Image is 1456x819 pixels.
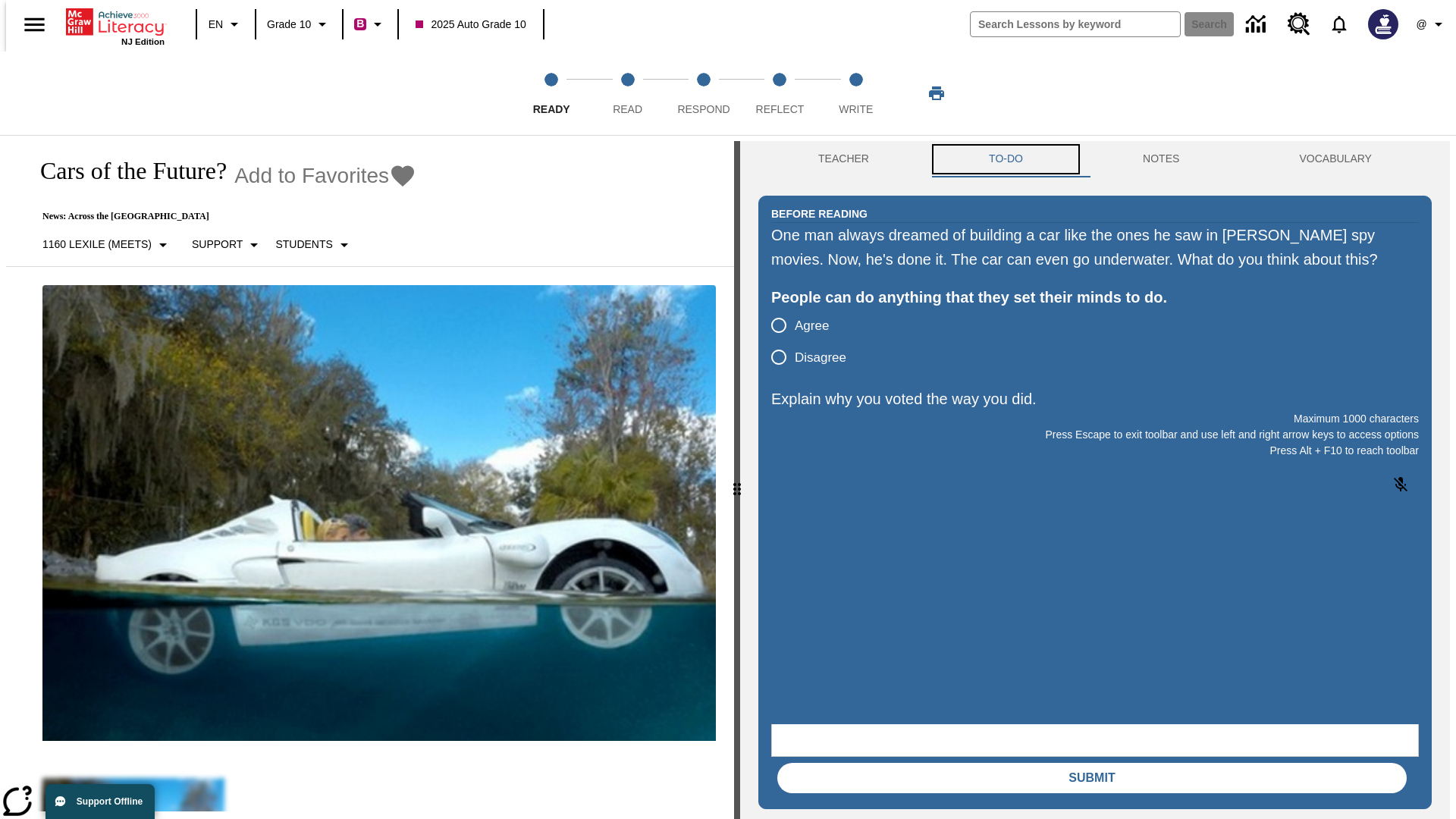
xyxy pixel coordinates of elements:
img: Avatar [1368,9,1398,39]
span: Read [613,103,642,115]
button: Ready step 1 of 5 [507,52,595,135]
button: Read step 2 of 5 [583,52,671,135]
div: Instructional Panel Tabs [758,141,1432,177]
a: Data Center [1237,4,1279,45]
div: People can do anything that they set their minds to do. [771,285,1419,309]
p: Support [192,237,243,253]
button: Respond step 3 of 5 [660,52,748,135]
button: Select Student [269,231,359,259]
span: Write [839,103,873,115]
span: B [356,14,364,33]
button: Support Offline [45,784,155,819]
span: Disagree [795,348,846,368]
button: Select Lexile, 1160 Lexile (Meets) [36,231,178,259]
input: search field [971,12,1180,36]
p: 1160 Lexile (Meets) [42,237,152,253]
div: Press Enter or Spacebar and then press right and left arrow keys to move the slider [734,141,740,819]
button: Submit [777,763,1407,793]
button: TO-DO [929,141,1083,177]
button: Reflect step 4 of 5 [736,52,824,135]
button: Language: EN, Select a language [202,11,250,38]
span: Add to Favorites [234,164,389,188]
button: VOCABULARY [1239,141,1432,177]
button: Click to activate and allow voice recognition [1382,466,1419,503]
button: NOTES [1083,141,1239,177]
a: Notifications [1319,5,1359,44]
span: @ [1416,17,1426,33]
span: 2025 Auto Grade 10 [416,17,526,33]
p: Press Escape to exit toolbar and use left and right arrow keys to access options [771,427,1419,443]
span: Grade 10 [267,17,311,33]
p: Explain why you voted the way you did. [771,387,1419,411]
span: Respond [677,103,730,115]
span: Ready [533,103,570,115]
p: News: Across the [GEOGRAPHIC_DATA] [24,211,416,222]
p: Press Alt + F10 to reach toolbar [771,443,1419,459]
div: poll [771,309,858,373]
span: Agree [795,316,829,336]
span: EN [209,17,223,33]
div: Home [66,5,165,46]
button: Write step 5 of 5 [812,52,900,135]
body: Explain why you voted the way you did. Maximum 1000 characters Press Alt + F10 to reach toolbar P... [6,12,221,26]
div: reading [6,141,734,811]
p: Students [275,237,332,253]
button: Grade: Grade 10, Select a grade [261,11,337,38]
p: Maximum 1000 characters [771,411,1419,427]
button: Boost Class color is violet red. Change class color [348,11,393,38]
button: Select a new avatar [1359,5,1407,44]
button: Open side menu [12,2,57,47]
button: Profile/Settings [1407,11,1456,38]
img: High-tech automobile treading water. [42,285,716,741]
button: Print [912,80,961,107]
div: activity [740,141,1450,819]
button: Add to Favorites - Cars of the Future? [234,162,416,189]
button: Teacher [758,141,929,177]
a: Resource Center, Will open in new tab [1279,4,1319,45]
span: NJ Edition [121,37,165,46]
h1: Cars of the Future? [24,157,227,185]
span: Support Offline [77,796,143,807]
button: Scaffolds, Support [186,231,269,259]
div: One man always dreamed of building a car like the ones he saw in [PERSON_NAME] spy movies. Now, h... [771,223,1419,271]
span: Reflect [756,103,805,115]
h2: Before Reading [771,206,868,222]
